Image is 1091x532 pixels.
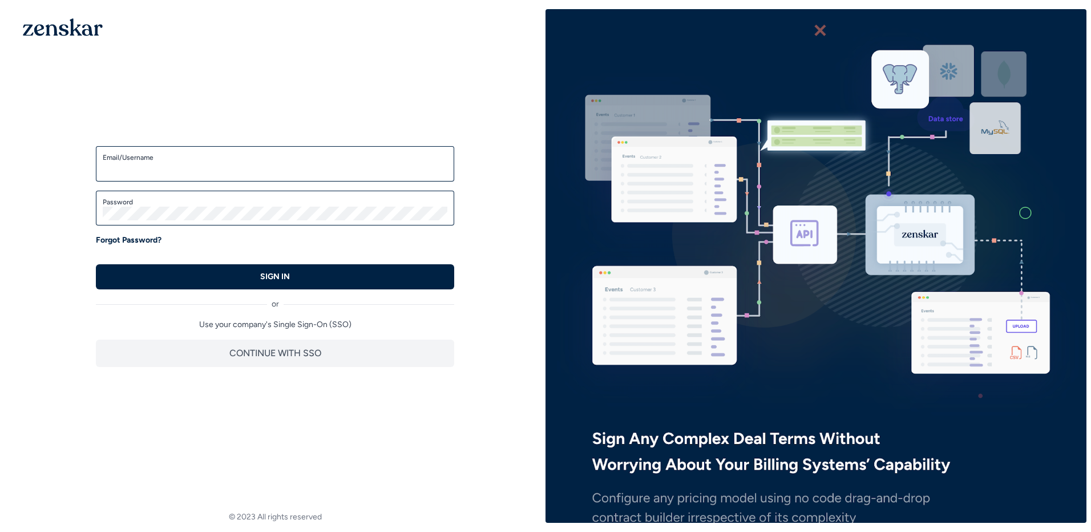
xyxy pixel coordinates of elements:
[260,271,290,283] p: SIGN IN
[103,153,447,162] label: Email/Username
[5,511,545,523] footer: © 2023 All rights reserved
[96,264,454,289] button: SIGN IN
[96,289,454,310] div: or
[96,319,454,331] p: Use your company's Single Sign-On (SSO)
[23,18,103,36] img: 1OGAJ2xQqyY4LXKgY66KYq0eOWRCkrZdAb3gUhuVAqdWPZE9SRJmCz+oDMSn4zDLXe31Ii730ItAGKgCKgCCgCikA4Av8PJUP...
[103,198,447,207] label: Password
[96,235,161,246] a: Forgot Password?
[96,340,454,367] button: CONTINUE WITH SSO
